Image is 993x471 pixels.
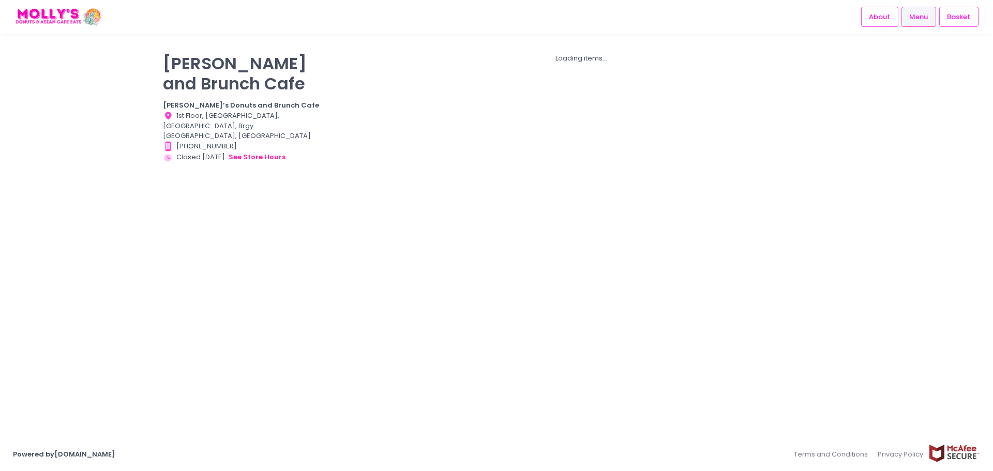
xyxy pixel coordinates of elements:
img: logo [13,8,103,26]
div: Closed [DATE]. [163,151,320,163]
b: [PERSON_NAME]’s Donuts and Brunch Cafe [163,100,319,110]
span: Basket [947,12,970,22]
img: mcafee-secure [928,444,980,462]
a: Menu [901,7,936,26]
div: Loading items... [333,53,830,64]
a: Powered by[DOMAIN_NAME] [13,449,115,459]
a: Privacy Policy [873,444,929,464]
div: 1st Floor, [GEOGRAPHIC_DATA], [GEOGRAPHIC_DATA], Brgy. [GEOGRAPHIC_DATA], [GEOGRAPHIC_DATA] [163,111,320,141]
span: Menu [909,12,928,22]
a: About [861,7,898,26]
div: [PHONE_NUMBER] [163,141,320,151]
span: About [869,12,890,22]
button: see store hours [228,151,286,163]
p: [PERSON_NAME] and Brunch Cafe [163,53,320,94]
a: Terms and Conditions [794,444,873,464]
